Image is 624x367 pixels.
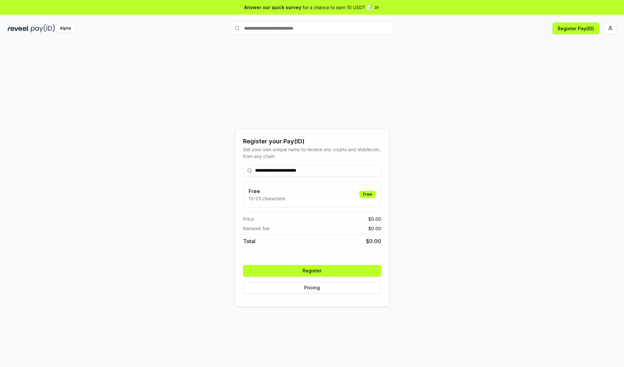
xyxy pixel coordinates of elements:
[249,195,285,202] p: 13-25 characters
[244,4,301,11] span: Answer our quick survey
[249,187,285,195] h3: Free
[552,22,599,34] button: Register Pay(ID)
[8,24,30,33] img: reveel_dark
[368,225,381,232] span: $ 0.00
[243,265,381,277] button: Register
[366,237,381,245] span: $ 0.00
[243,146,381,160] div: Get your own unique name to receive any crypto and stablecoin, from any chain
[243,216,254,222] span: Price
[31,24,55,33] img: pay_id
[303,4,372,11] span: for a chance to earn 10 USDT 📝
[243,225,269,232] span: Network fee
[56,24,74,33] div: Alpha
[243,282,381,294] button: Pricing
[368,216,381,222] span: $ 0.00
[243,137,381,146] div: Register your Pay(ID)
[359,191,376,198] div: Free
[243,237,255,245] span: Total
